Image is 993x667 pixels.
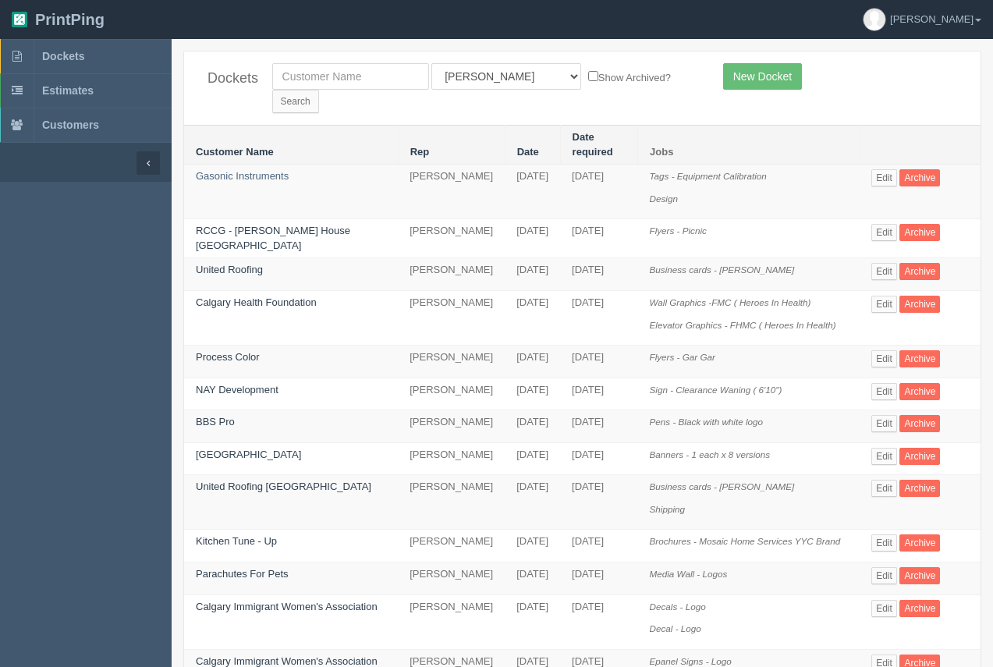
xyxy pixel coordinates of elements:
[650,320,836,330] i: Elevator Graphics - FHMC ( Heroes In Health)
[398,530,505,562] td: [PERSON_NAME]
[650,264,795,275] i: Business cards - [PERSON_NAME]
[871,600,897,617] a: Edit
[871,169,897,186] a: Edit
[207,71,249,87] h4: Dockets
[505,530,560,562] td: [DATE]
[196,296,317,308] a: Calgary Health Foundation
[196,170,289,182] a: Gasonic Instruments
[650,297,811,307] i: Wall Graphics -FMC ( Heroes In Health)
[398,165,505,219] td: [PERSON_NAME]
[505,219,560,258] td: [DATE]
[899,415,940,432] a: Archive
[505,594,560,649] td: [DATE]
[871,296,897,313] a: Edit
[398,290,505,345] td: [PERSON_NAME]
[505,346,560,378] td: [DATE]
[560,410,637,443] td: [DATE]
[650,449,771,459] i: Banners - 1 each x 8 versions
[723,63,802,90] a: New Docket
[899,263,940,280] a: Archive
[560,442,637,475] td: [DATE]
[196,384,278,396] a: NAY Development
[398,378,505,410] td: [PERSON_NAME]
[560,346,637,378] td: [DATE]
[650,385,782,395] i: Sign - Clearance Waning ( 6'10")
[899,567,940,584] a: Archive
[42,119,99,131] span: Customers
[588,71,598,81] input: Show Archived?
[573,131,613,158] a: Date required
[505,442,560,475] td: [DATE]
[650,417,764,427] i: Pens - Black with white logo
[196,655,378,667] a: Calgary Immigrant Women's Association
[588,68,671,86] label: Show Archived?
[505,475,560,530] td: [DATE]
[196,351,260,363] a: Process Color
[899,224,940,241] a: Archive
[871,567,897,584] a: Edit
[871,480,897,497] a: Edit
[398,258,505,291] td: [PERSON_NAME]
[560,562,637,595] td: [DATE]
[871,383,897,400] a: Edit
[272,63,429,90] input: Customer Name
[196,535,277,547] a: Kitchen Tune - Up
[871,415,897,432] a: Edit
[650,536,841,546] i: Brochures - Mosaic Home Services YYC Brand
[560,219,637,258] td: [DATE]
[398,442,505,475] td: [PERSON_NAME]
[560,258,637,291] td: [DATE]
[899,534,940,552] a: Archive
[650,352,715,362] i: Flyers - Gar Gar
[196,416,235,428] a: BBS Pro
[517,146,539,158] a: Date
[560,378,637,410] td: [DATE]
[398,594,505,649] td: [PERSON_NAME]
[899,296,940,313] a: Archive
[505,290,560,345] td: [DATE]
[12,12,27,27] img: logo-3e63b451c926e2ac314895c53de4908e5d424f24456219fb08d385ab2e579770.png
[196,601,378,612] a: Calgary Immigrant Women's Association
[871,350,897,367] a: Edit
[398,562,505,595] td: [PERSON_NAME]
[899,350,940,367] a: Archive
[650,193,678,204] i: Design
[650,569,728,579] i: Media Wall - Logos
[650,601,706,612] i: Decals - Logo
[560,594,637,649] td: [DATE]
[650,481,795,491] i: Business cards - [PERSON_NAME]
[196,568,289,580] a: Parachutes For Pets
[560,290,637,345] td: [DATE]
[871,448,897,465] a: Edit
[638,126,860,165] th: Jobs
[899,383,940,400] a: Archive
[864,9,885,30] img: avatar_default-7531ab5dedf162e01f1e0bb0964e6a185e93c5c22dfe317fb01d7f8cd2b1632c.jpg
[899,169,940,186] a: Archive
[42,50,84,62] span: Dockets
[505,410,560,443] td: [DATE]
[560,475,637,530] td: [DATE]
[398,219,505,258] td: [PERSON_NAME]
[871,534,897,552] a: Edit
[398,410,505,443] td: [PERSON_NAME]
[650,225,707,236] i: Flyers - Picnic
[196,146,274,158] a: Customer Name
[196,225,350,251] a: RCCG - [PERSON_NAME] House [GEOGRAPHIC_DATA]
[196,449,301,460] a: [GEOGRAPHIC_DATA]
[410,146,430,158] a: Rep
[272,90,319,113] input: Search
[398,475,505,530] td: [PERSON_NAME]
[871,263,897,280] a: Edit
[560,530,637,562] td: [DATE]
[560,165,637,219] td: [DATE]
[871,224,897,241] a: Edit
[505,562,560,595] td: [DATE]
[899,600,940,617] a: Archive
[505,378,560,410] td: [DATE]
[650,656,732,666] i: Epanel Signs - Logo
[398,346,505,378] td: [PERSON_NAME]
[196,481,371,492] a: United Roofing [GEOGRAPHIC_DATA]
[42,84,94,97] span: Estimates
[899,480,940,497] a: Archive
[505,258,560,291] td: [DATE]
